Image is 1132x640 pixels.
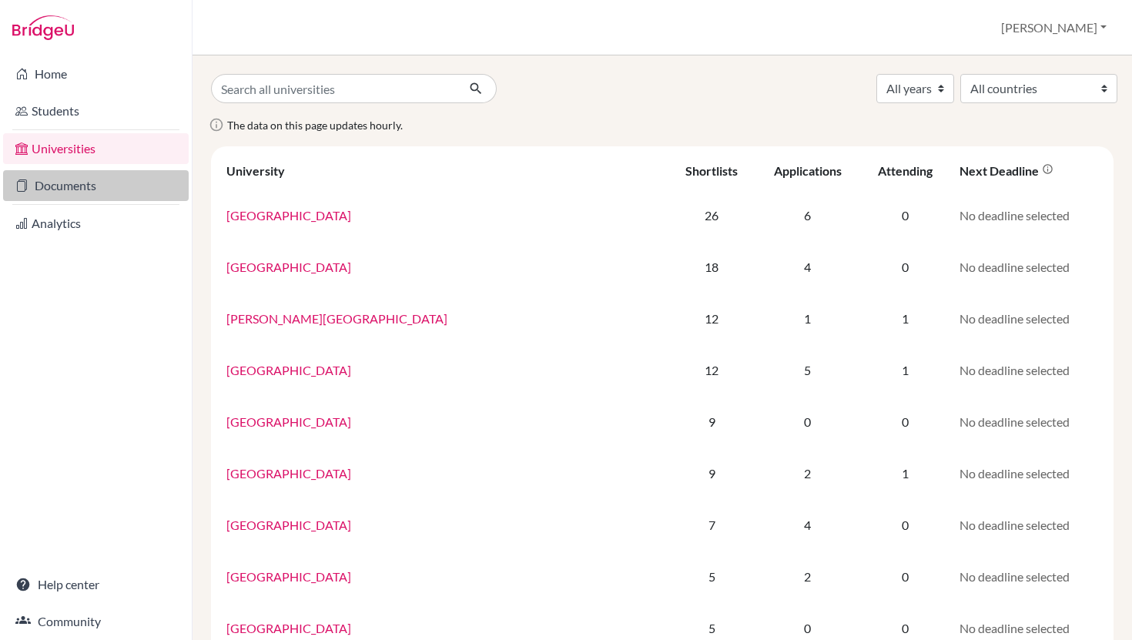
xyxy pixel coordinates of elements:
[960,414,1070,429] span: No deadline selected
[755,344,860,396] td: 5
[668,551,755,602] td: 5
[960,621,1070,635] span: No deadline selected
[755,499,860,551] td: 4
[994,13,1114,42] button: [PERSON_NAME]
[960,466,1070,481] span: No deadline selected
[755,396,860,447] td: 0
[3,208,189,239] a: Analytics
[960,311,1070,326] span: No deadline selected
[668,189,755,241] td: 26
[755,551,860,602] td: 2
[755,189,860,241] td: 6
[960,208,1070,223] span: No deadline selected
[960,569,1070,584] span: No deadline selected
[226,260,351,274] a: [GEOGRAPHIC_DATA]
[211,74,457,103] input: Search all universities
[860,396,949,447] td: 0
[668,241,755,293] td: 18
[668,499,755,551] td: 7
[668,344,755,396] td: 12
[668,396,755,447] td: 9
[878,163,933,178] div: Attending
[860,551,949,602] td: 0
[668,293,755,344] td: 12
[12,15,74,40] img: Bridge-U
[226,208,351,223] a: [GEOGRAPHIC_DATA]
[3,170,189,201] a: Documents
[960,163,1053,178] div: Next deadline
[755,447,860,499] td: 2
[226,311,447,326] a: [PERSON_NAME][GEOGRAPHIC_DATA]
[960,518,1070,532] span: No deadline selected
[860,344,949,396] td: 1
[668,447,755,499] td: 9
[960,260,1070,274] span: No deadline selected
[3,606,189,637] a: Community
[774,163,842,178] div: Applications
[860,447,949,499] td: 1
[3,95,189,126] a: Students
[3,133,189,164] a: Universities
[226,621,351,635] a: [GEOGRAPHIC_DATA]
[226,414,351,429] a: [GEOGRAPHIC_DATA]
[226,466,351,481] a: [GEOGRAPHIC_DATA]
[3,569,189,600] a: Help center
[3,59,189,89] a: Home
[217,152,668,189] th: University
[226,518,351,532] a: [GEOGRAPHIC_DATA]
[685,163,738,178] div: Shortlists
[226,569,351,584] a: [GEOGRAPHIC_DATA]
[755,293,860,344] td: 1
[860,189,949,241] td: 0
[227,119,403,132] span: The data on this page updates hourly.
[860,499,949,551] td: 0
[226,363,351,377] a: [GEOGRAPHIC_DATA]
[860,293,949,344] td: 1
[755,241,860,293] td: 4
[860,241,949,293] td: 0
[960,363,1070,377] span: No deadline selected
